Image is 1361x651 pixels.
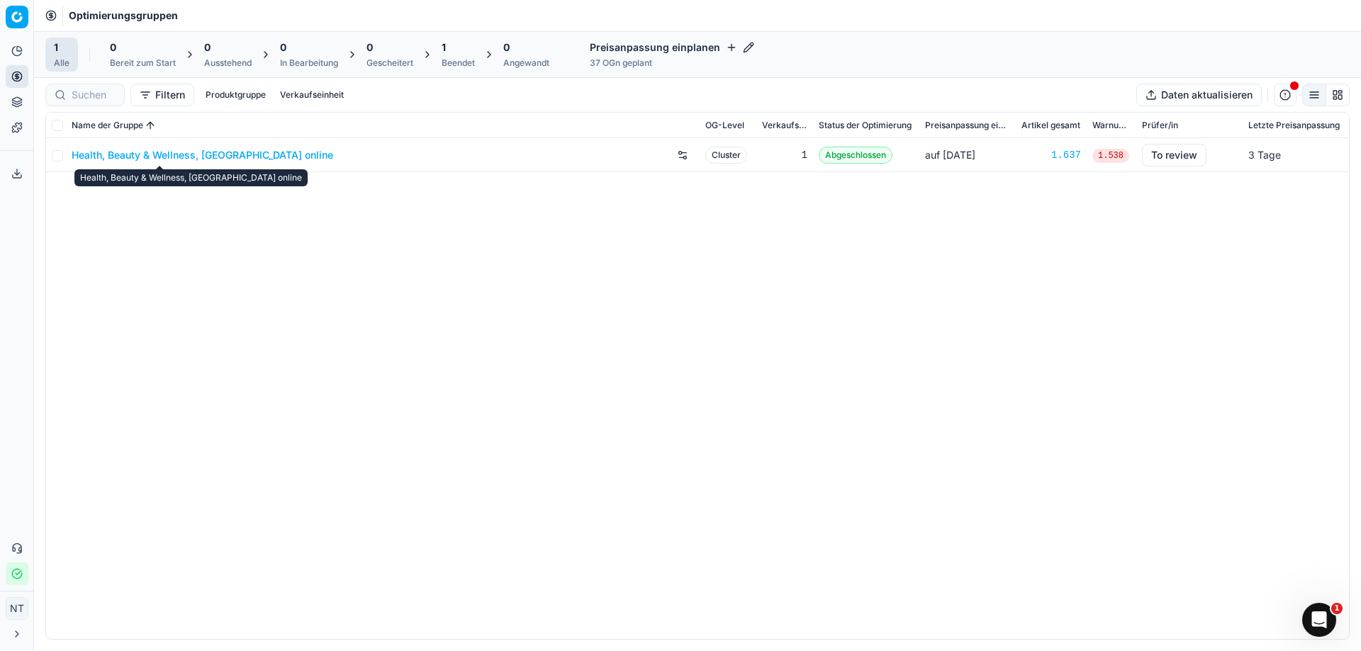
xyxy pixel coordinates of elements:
[69,9,178,23] nav: breadcrumb
[705,120,744,131] span: OG-Level
[762,120,807,131] span: Verkaufseinheit
[1021,120,1080,131] span: Artikel gesamt
[110,57,176,69] div: Bereit zum Start
[130,84,194,106] button: Filtern
[819,147,892,164] span: Abgeschlossen
[925,120,1010,131] span: Preisanpassung einplanen
[200,86,271,103] button: Produktgruppe
[1248,149,1281,161] span: 3 Tage
[503,40,510,55] span: 0
[705,147,747,164] span: Cluster
[72,120,143,131] span: Name der Gruppe
[6,597,28,620] button: NT
[54,40,58,55] span: 1
[503,57,549,69] div: Angewandt
[54,57,69,69] div: Alle
[74,169,308,186] div: Health, Beauty & Wellness, [GEOGRAPHIC_DATA] online
[72,88,116,102] input: Suchen
[590,57,754,69] div: 37 OGn geplant
[925,149,975,161] span: auf [DATE]
[366,40,373,55] span: 0
[1302,603,1336,637] iframe: Intercom live chat
[1092,149,1129,163] span: 1.538
[204,57,252,69] div: Ausstehend
[1092,120,1131,131] span: Warnungen
[1248,120,1340,131] span: Letzte Preisanpassung
[280,40,286,55] span: 0
[1021,148,1081,162] a: 1.637
[1142,120,1178,131] span: Prüfer/in
[69,9,178,23] span: Optimierungsgruppen
[366,57,413,69] div: Gescheitert
[274,86,349,103] button: Verkaufseinheit
[590,40,754,55] h4: Preisanpassung einplanen
[442,40,446,55] span: 1
[1331,603,1343,614] span: 1
[110,40,116,55] span: 0
[442,57,475,69] div: Beendet
[280,57,338,69] div: In Bearbeitung
[1136,84,1262,106] button: Daten aktualisieren
[6,598,28,619] span: NT
[1142,144,1206,166] button: To review
[143,118,157,132] button: Sorted by Name der Gruppe ascending
[204,40,211,55] span: 0
[72,148,333,162] a: Health, Beauty & Wellness, [GEOGRAPHIC_DATA] online
[819,120,912,131] span: Status der Optimierung
[762,148,807,162] div: 1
